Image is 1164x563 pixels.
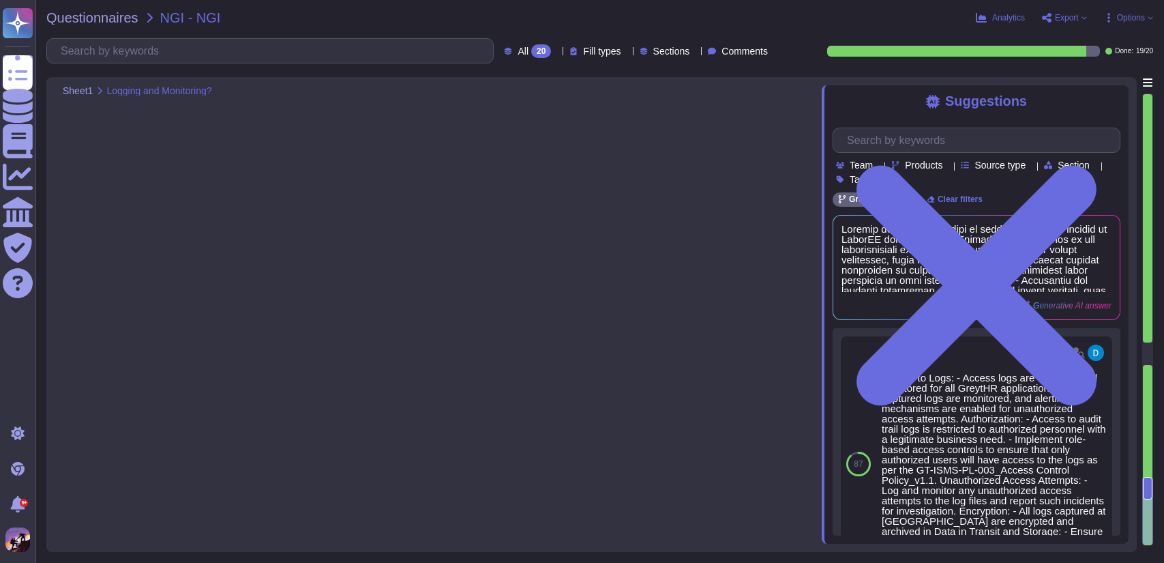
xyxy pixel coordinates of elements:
span: All [518,46,528,56]
span: Analytics [992,14,1025,22]
img: user [5,528,30,552]
span: Fill types [583,46,621,56]
span: Done: [1115,48,1133,55]
span: 19 / 20 [1136,48,1153,55]
span: Export [1055,14,1079,22]
span: Sheet1 [63,86,93,96]
input: Search by keywords [54,39,493,63]
img: user [1088,345,1104,361]
span: Comments [721,46,768,56]
span: Options [1117,14,1145,22]
span: 87 [854,460,863,468]
button: Analytics [976,12,1025,23]
span: Questionnaires [46,11,138,25]
input: Search by keywords [840,128,1120,152]
div: 9+ [20,499,28,507]
span: Sections [653,46,690,56]
button: user [3,525,40,555]
span: NGI - NGI [160,11,221,25]
span: Logging and Monitoring? [106,86,211,96]
div: 20 [531,44,551,58]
